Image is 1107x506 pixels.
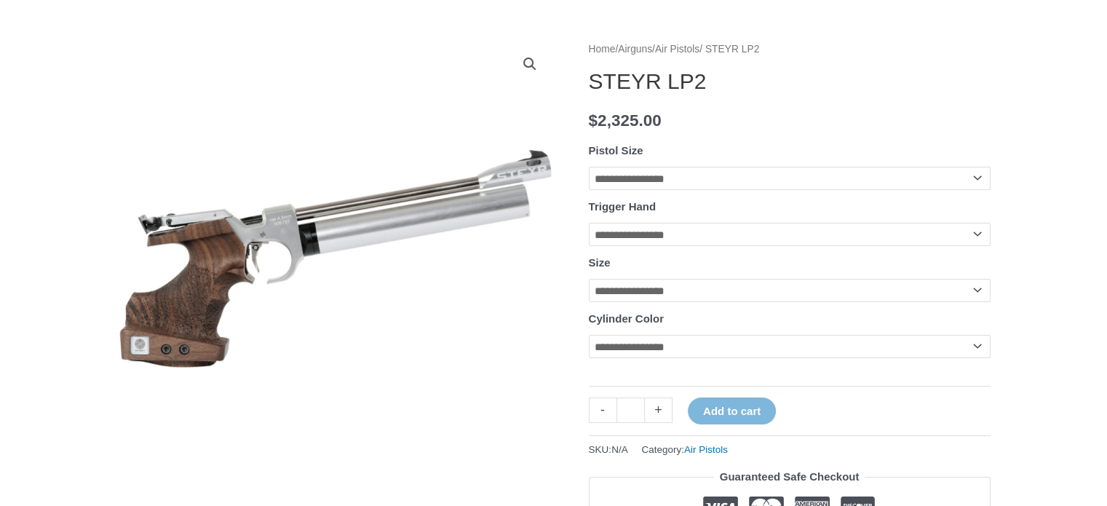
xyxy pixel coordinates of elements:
span: SKU: [589,440,628,459]
a: + [645,398,672,423]
label: Cylinder Color [589,312,664,325]
label: Size [589,256,611,269]
bdi: 2,325.00 [589,111,662,130]
a: - [589,398,616,423]
a: View full-screen image gallery [517,51,543,77]
button: Add to cart [688,398,776,424]
span: Category: [641,440,728,459]
h1: STEYR LP2 [589,68,991,95]
input: Product quantity [616,398,645,423]
a: Air Pistols [655,44,699,55]
label: Trigger Hand [589,200,656,213]
span: N/A [611,444,628,455]
label: Pistol Size [589,144,643,157]
a: Home [589,44,616,55]
a: Airguns [618,44,652,55]
span: $ [589,111,598,130]
nav: Breadcrumb [589,40,991,59]
a: Air Pistols [684,444,728,455]
legend: Guaranteed Safe Checkout [714,467,865,487]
